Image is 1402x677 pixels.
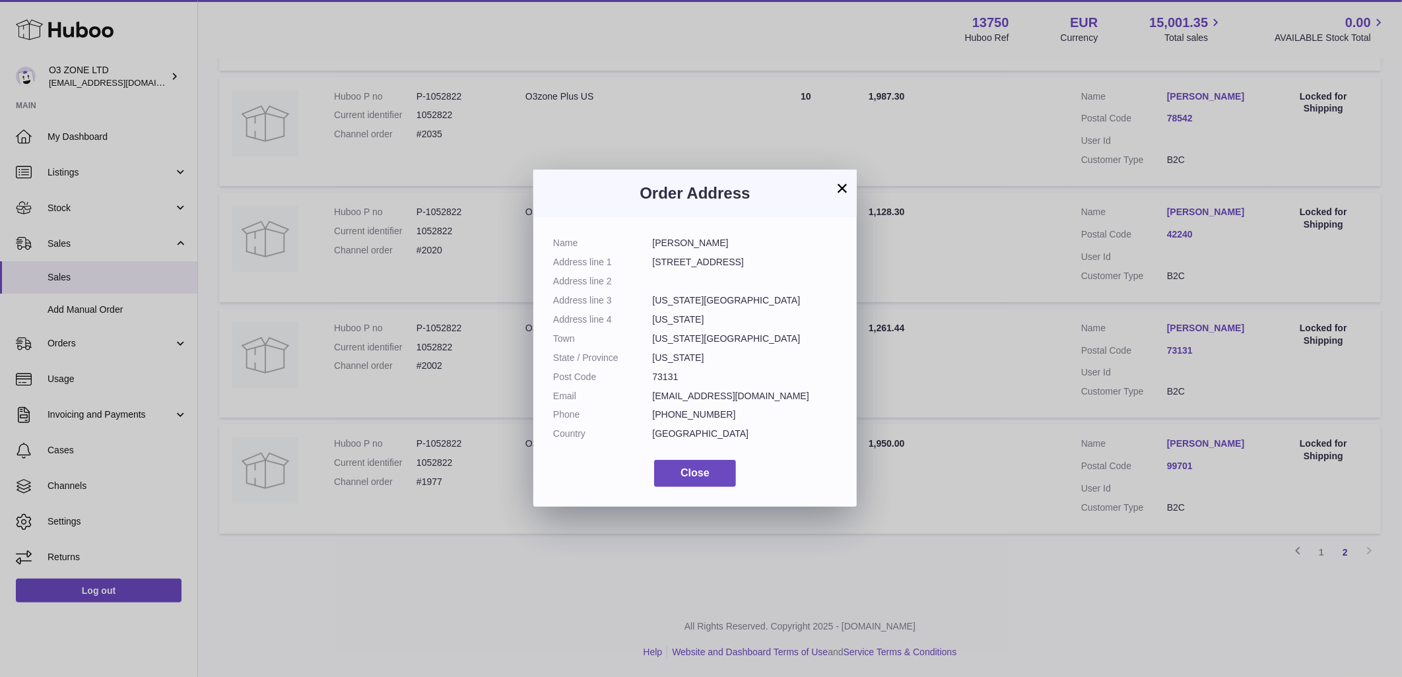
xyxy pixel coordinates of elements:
h3: Order Address [553,183,837,204]
dt: Address line 2 [553,275,653,288]
span: Close [681,467,710,478]
button: Close [654,460,736,487]
dt: Address line 1 [553,256,653,269]
dd: [US_STATE][GEOGRAPHIC_DATA] [653,294,838,307]
dt: Email [553,390,653,403]
dt: Post Code [553,371,653,383]
dt: Country [553,428,653,440]
dd: [PERSON_NAME] [653,237,838,249]
dt: State / Province [553,352,653,364]
dd: [PHONE_NUMBER] [653,408,838,421]
dt: Phone [553,408,653,421]
dd: [STREET_ADDRESS] [653,256,838,269]
dd: [US_STATE] [653,313,838,326]
dd: [US_STATE] [653,352,838,364]
dt: Address line 3 [553,294,653,307]
dt: Name [553,237,653,249]
dt: Address line 4 [553,313,653,326]
button: × [834,180,850,196]
dd: [EMAIL_ADDRESS][DOMAIN_NAME] [653,390,838,403]
dd: [GEOGRAPHIC_DATA] [653,428,838,440]
dd: [US_STATE][GEOGRAPHIC_DATA] [653,333,838,345]
dd: 73131 [653,371,838,383]
dt: Town [553,333,653,345]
